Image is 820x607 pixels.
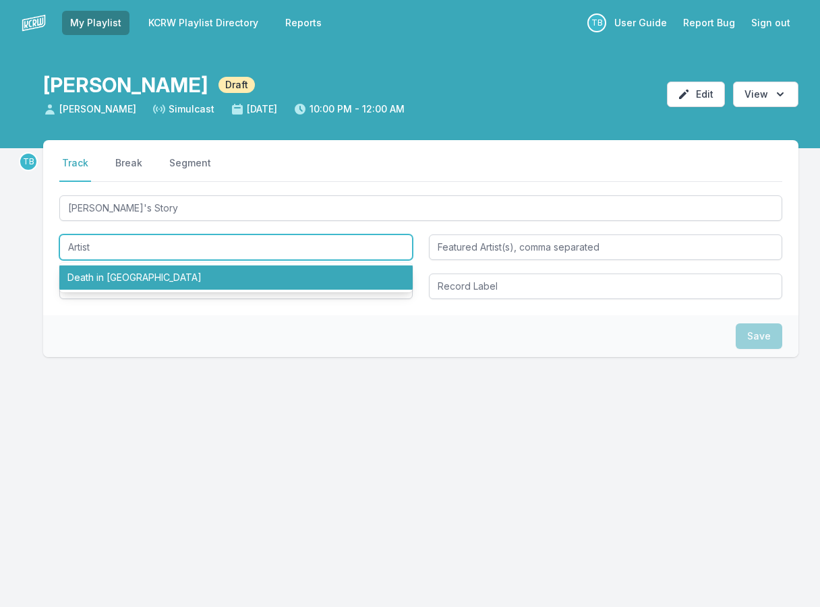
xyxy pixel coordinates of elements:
input: Featured Artist(s), comma separated [429,234,782,260]
li: Death in [GEOGRAPHIC_DATA] [59,265,413,290]
span: Simulcast [152,102,214,116]
span: Draft [218,77,255,93]
a: Reports [277,11,330,35]
button: Break [113,156,145,182]
a: Report Bug [675,11,743,35]
button: Open options [733,82,798,107]
button: Edit [667,82,725,107]
h1: [PERSON_NAME] [43,73,208,97]
a: User Guide [606,11,675,35]
span: 10:00 PM - 12:00 AM [293,102,405,116]
img: logo-white-87cec1fa9cbef997252546196dc51331.png [22,11,46,35]
button: Save [736,323,782,349]
p: Tyler Boudreaux [19,152,38,171]
input: Artist [59,234,413,260]
a: My Playlist [62,11,129,35]
a: KCRW Playlist Directory [140,11,266,35]
span: [PERSON_NAME] [43,102,136,116]
span: [DATE] [231,102,277,116]
input: Record Label [429,274,782,299]
p: Tyler Boudreaux [587,13,606,32]
button: Segment [167,156,214,182]
button: Track [59,156,91,182]
button: Sign out [743,11,798,35]
input: Track Title [59,195,782,221]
